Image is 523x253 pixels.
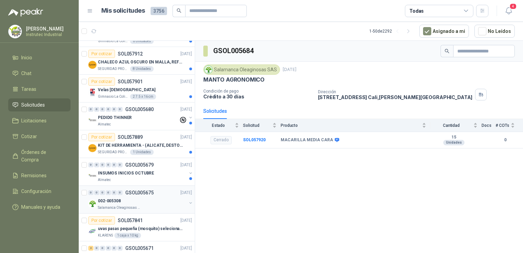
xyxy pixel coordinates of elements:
[100,107,105,112] div: 0
[79,47,195,75] a: Por cotizarSOL057912[DATE] Company LogoCHALECO AZUL OSCURO EN MALLA, REFLECTIVOSEGURIDAD PROVISER...
[88,144,97,152] img: Company Logo
[203,89,312,94] p: Condición de pago
[94,246,99,251] div: 0
[88,172,97,180] img: Company Logo
[203,94,312,99] p: Crédito a 30 días
[8,98,71,111] a: Solicitudes
[98,87,155,93] p: Velas [DEMOGRAPHIC_DATA]
[21,148,64,164] span: Órdenes de Compra
[180,217,192,224] p: [DATE]
[205,66,212,73] img: Company Logo
[88,200,97,208] img: Company Logo
[26,33,69,37] p: Instrutec Industrial
[180,190,192,196] p: [DATE]
[430,123,472,128] span: Cantidad
[180,162,192,168] p: [DATE]
[79,130,195,158] a: Por cotizarSOL057889[DATE] Company LogoKIT DE HERRAMIENTA - (ALICATE, DESTORNILLADOR,LLAVE DE EXP...
[502,5,515,17] button: 4
[21,70,31,77] span: Chat
[318,94,473,100] p: [STREET_ADDRESS] Cali , [PERSON_NAME][GEOGRAPHIC_DATA]
[100,246,105,251] div: 0
[117,190,123,195] div: 0
[88,116,97,124] img: Company Logo
[474,25,515,38] button: No Leídos
[211,136,232,144] div: Cerrado
[106,190,111,195] div: 0
[106,246,111,251] div: 0
[443,140,464,145] div: Unidades
[117,107,123,112] div: 0
[496,119,523,132] th: # COTs
[130,66,154,72] div: 8 Unidades
[88,77,115,86] div: Por cotizar
[180,51,192,57] p: [DATE]
[88,88,97,97] img: Company Logo
[88,50,115,58] div: Por cotizar
[88,105,193,127] a: 0 0 0 0 0 0 GSOL005680[DATE] Company LogoPEDIDO THINNERAlmatec
[21,101,45,109] span: Solicitudes
[98,38,129,44] p: Gimnasio La Colina
[88,189,193,210] a: 0 0 0 0 0 0 GSOL005675[DATE] Company Logo002-005308Salamanca Oleaginosas SAS
[445,49,449,53] span: search
[79,214,195,241] a: Por cotizarSOL057841[DATE] Company Logouvas pasas pequeña (mosquito) selecionadaKLARENS1 caja x 1...
[118,51,143,56] p: SOL057912
[8,114,71,127] a: Licitaciones
[98,122,111,127] p: Almatec
[118,135,143,140] p: SOL057889
[130,38,154,44] div: 6 Unidades
[98,142,183,149] p: KIT DE HERRAMIENTA - (ALICATE, DESTORNILLADOR,LLAVE DE EXPANSION, CRUCETA,LLAVE FIJA)
[125,162,154,167] p: GSOL005679
[8,67,71,80] a: Chat
[112,190,117,195] div: 0
[106,107,111,112] div: 0
[318,89,473,94] p: Dirección
[8,169,71,182] a: Remisiones
[130,94,156,99] div: 2 7.5 x 16 cm
[419,25,469,38] button: Asignado a mi
[98,226,183,232] p: uvas pasas pequeña (mosquito) selecionada
[203,107,227,115] div: Solicitudes
[8,146,71,166] a: Órdenes de Compra
[88,161,193,183] a: 0 0 0 0 0 0 GSOL005679[DATE] Company LogoINSUMOS INICIOS OCTUBREAlmatec
[130,149,154,155] div: 1 Unidades
[8,130,71,143] a: Cotizar
[243,137,266,142] b: SOL057920
[496,137,515,143] b: 0
[496,123,509,128] span: # COTs
[88,190,93,195] div: 0
[98,198,121,204] p: 002-005308
[21,188,51,195] span: Configuración
[112,246,117,251] div: 0
[118,79,143,84] p: SOL057901
[8,8,43,16] img: Logo peakr
[118,218,143,223] p: SOL057841
[125,190,154,195] p: GSOL005675
[195,119,243,132] th: Estado
[21,85,36,93] span: Tareas
[94,162,99,167] div: 0
[98,66,129,72] p: SEGURIDAD PROVISER LTDA
[88,227,97,236] img: Company Logo
[430,135,477,140] b: 15
[98,59,183,65] p: CHALECO AZUL OSCURO EN MALLA, REFLECTIVO
[88,107,93,112] div: 0
[88,246,93,251] div: 2
[94,190,99,195] div: 0
[117,246,123,251] div: 0
[88,133,115,141] div: Por cotizar
[8,51,71,64] a: Inicio
[88,216,115,225] div: Por cotizar
[98,149,129,155] p: SEGURIDAD PROVISER LTDA
[88,162,93,167] div: 0
[180,106,192,113] p: [DATE]
[9,25,22,38] img: Company Logo
[98,115,132,121] p: PEDIDO THINNER
[21,54,32,61] span: Inicio
[100,190,105,195] div: 0
[8,185,71,198] a: Configuración
[180,245,192,252] p: [DATE]
[283,67,296,73] p: [DATE]
[281,123,421,128] span: Producto
[281,137,333,143] b: MACARILLA MEDIA CARA
[213,46,255,56] h3: GSOL005684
